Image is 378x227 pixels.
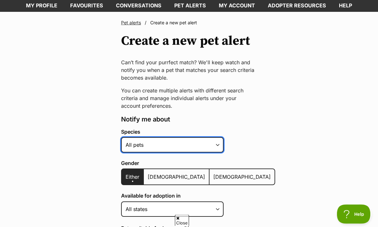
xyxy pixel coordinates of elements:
[121,87,257,110] p: You can create multiple alerts with different search criteria and manage individual alerts under ...
[175,215,189,226] span: Close
[213,174,271,180] span: [DEMOGRAPHIC_DATA]
[121,193,275,199] label: Available for adoption in
[337,205,372,224] iframe: Help Scout Beacon - Open
[150,20,197,26] span: Create a new pet alert
[145,20,146,26] span: /
[121,59,257,82] p: Can’t find your purrfect match? We'll keep watch and notify you when a pet that matches your sear...
[148,174,205,180] span: [DEMOGRAPHIC_DATA]
[121,116,170,123] span: Notify me about
[121,129,275,135] label: Species
[121,20,141,26] a: Pet alerts
[121,160,275,166] label: Gender
[121,20,257,26] nav: Breadcrumbs
[126,174,139,180] span: Either
[121,34,250,49] h1: Create a new pet alert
